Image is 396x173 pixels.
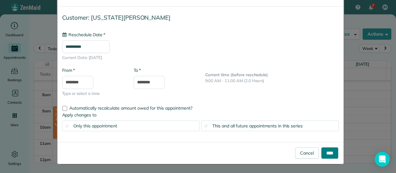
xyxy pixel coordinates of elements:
span: Only this appointment [73,123,117,129]
label: Reschedule Date [62,32,105,38]
a: Cancel [295,147,319,159]
h4: Customer: [US_STATE][PERSON_NAME] [62,14,339,21]
input: This and all future appointments in this series [205,125,209,129]
div: Open Intercom Messenger [375,152,390,167]
label: To [134,67,141,73]
b: Current time (before reschedule) [205,72,268,77]
p: 9:00 AM - 11:00 AM (2.0 Hours) [205,78,339,84]
span: This and all future appointments in this series [212,123,303,129]
span: Automatically recalculate amount owed for this appointment? [69,105,192,111]
input: Only this appointment [65,125,69,129]
span: Type or select a time [62,91,124,97]
label: From [62,67,75,73]
span: Current Date: [DATE] [62,55,339,61]
label: Apply changes to [62,112,339,118]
